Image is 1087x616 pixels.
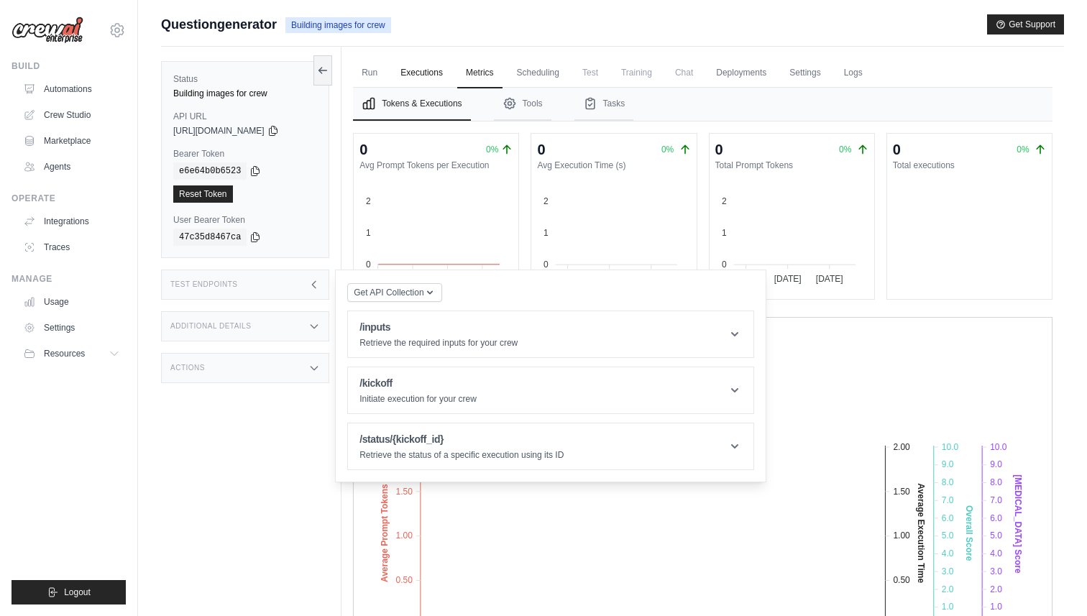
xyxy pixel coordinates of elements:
[543,228,549,238] tspan: 1
[161,14,277,35] span: Questiongenerator
[894,487,911,497] tspan: 1.50
[990,584,1002,594] tspan: 2.0
[990,530,1002,541] tspan: 5.0
[722,196,727,206] tspan: 2
[839,144,851,155] span: 0%
[942,477,954,487] tspan: 8.0
[894,442,911,452] tspan: 2.00
[359,139,367,160] div: 0
[990,495,1002,505] tspan: 7.0
[894,530,911,541] tspan: 1.00
[17,210,126,233] a: Integrations
[173,148,317,160] label: Bearer Token
[942,442,959,452] tspan: 10.0
[661,144,674,155] span: 0%
[543,259,549,270] tspan: 0
[380,484,390,582] text: Average Prompt Tokens
[893,160,1046,171] dt: Total executions
[666,58,702,87] span: Chat is not available until the deployment is complete
[990,513,1002,523] tspan: 6.0
[1017,144,1029,155] span: 0%
[17,155,126,178] a: Agents
[173,214,317,226] label: User Bearer Token
[17,342,126,365] button: Resources
[707,58,775,88] a: Deployments
[722,259,727,270] tspan: 0
[781,58,829,88] a: Settings
[494,88,551,121] button: Tools
[942,513,954,523] tspan: 6.0
[396,575,413,585] tspan: 0.50
[815,274,843,284] tspan: [DATE]
[17,290,126,313] a: Usage
[537,160,690,171] dt: Avg Execution Time (s)
[359,393,477,405] p: Initiate execution for your crew
[942,548,954,558] tspan: 4.0
[942,495,954,505] tspan: 7.0
[990,459,1002,469] tspan: 9.0
[964,505,974,561] text: Overall Score
[359,376,477,390] h1: /kickoff
[942,459,954,469] tspan: 9.0
[17,316,126,339] a: Settings
[359,320,518,334] h1: /inputs
[366,196,371,206] tspan: 2
[942,530,954,541] tspan: 5.0
[774,274,801,284] tspan: [DATE]
[354,287,423,298] span: Get API Collection
[347,283,441,302] button: Get API Collection
[574,88,634,121] button: Tasks
[990,566,1002,576] tspan: 3.0
[17,78,126,101] a: Automations
[715,160,868,171] dt: Total Prompt Tokens
[170,322,251,331] h3: Additional Details
[457,58,503,88] a: Metrics
[12,193,126,204] div: Operate
[173,185,233,203] a: Reset Token
[893,139,901,160] div: 0
[486,144,498,155] span: 0%
[942,602,954,612] tspan: 1.0
[12,580,126,604] button: Logout
[353,58,386,88] a: Run
[990,477,1002,487] tspan: 8.0
[990,442,1007,452] tspan: 10.0
[12,17,83,44] img: Logo
[1013,474,1023,574] text: [MEDICAL_DATA] Score
[942,566,954,576] tspan: 3.0
[987,14,1064,35] button: Get Support
[359,337,518,349] p: Retrieve the required inputs for your crew
[17,236,126,259] a: Traces
[508,58,568,88] a: Scheduling
[537,139,545,160] div: 0
[359,432,564,446] h1: /status/{kickoff_id}
[366,228,371,238] tspan: 1
[990,602,1002,612] tspan: 1.0
[722,228,727,238] tspan: 1
[916,483,926,583] text: Average Execution Time
[44,348,85,359] span: Resources
[285,17,391,33] span: Building images for crew
[17,104,126,127] a: Crew Studio
[396,530,413,541] tspan: 1.00
[1015,547,1087,616] iframe: Chat Widget
[173,111,317,122] label: API URL
[359,160,513,171] dt: Avg Prompt Tokens per Execution
[170,364,205,372] h3: Actions
[173,88,317,99] div: Building images for crew
[990,548,1002,558] tspan: 4.0
[173,229,247,246] code: 47c35d8467ca
[17,129,126,152] a: Marketplace
[173,125,265,137] span: [URL][DOMAIN_NAME]
[574,58,607,87] span: Test
[543,196,549,206] tspan: 2
[942,584,954,594] tspan: 2.0
[835,58,871,88] a: Logs
[170,280,238,289] h3: Test Endpoints
[353,88,470,121] button: Tokens & Executions
[392,58,451,88] a: Executions
[359,449,564,461] p: Retrieve the status of a specific execution using its ID
[715,139,723,160] div: 0
[173,73,317,85] label: Status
